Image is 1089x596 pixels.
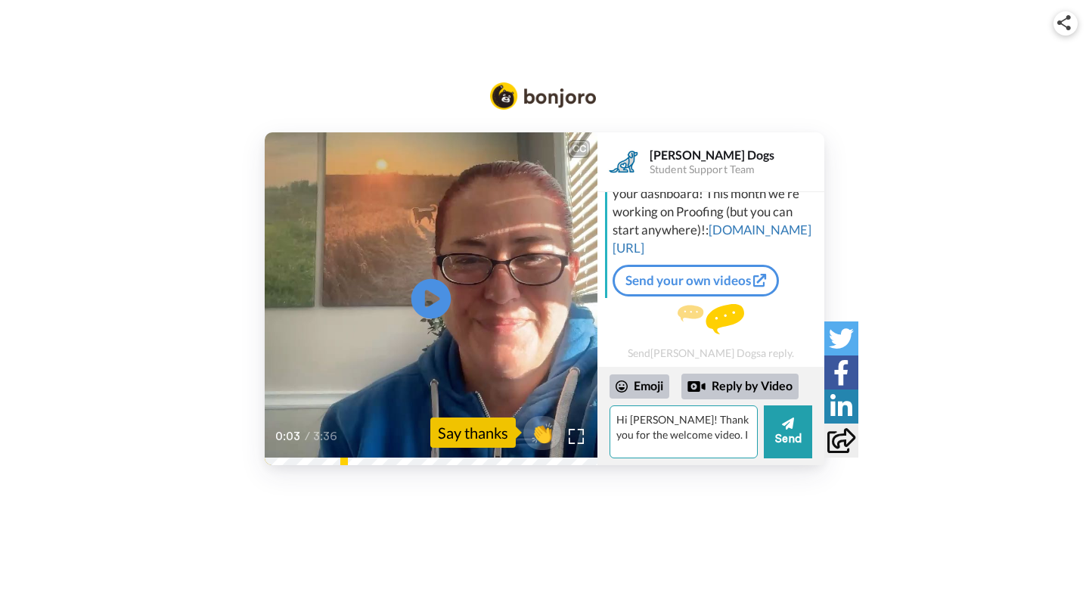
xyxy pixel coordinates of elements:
div: Reply by Video [681,374,799,399]
div: Reply by Video [687,377,706,396]
img: Bonjoro Logo [490,82,596,110]
img: message.svg [678,304,744,334]
img: ic_share.svg [1057,15,1071,30]
div: CC [569,141,588,157]
button: Send [764,405,812,458]
img: Full screen [569,429,584,444]
div: Say thanks [430,418,516,448]
span: / [305,427,310,445]
textarea: Hi [PERSON_NAME]! Thank you for the welcome video. I [610,405,758,458]
img: Profile Image [606,144,642,180]
a: [DOMAIN_NAME][URL] [613,222,811,256]
span: 0:03 [275,427,302,445]
div: Send [PERSON_NAME] Dogs a reply. [597,304,824,359]
span: 👏 [523,421,561,445]
div: Student Support Team [650,163,824,176]
div: Emoji [610,374,669,399]
div: [PERSON_NAME] Dogs [650,147,824,162]
a: Send your own videos [613,265,779,296]
span: 3:36 [313,427,340,445]
button: 👏 [523,416,561,450]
